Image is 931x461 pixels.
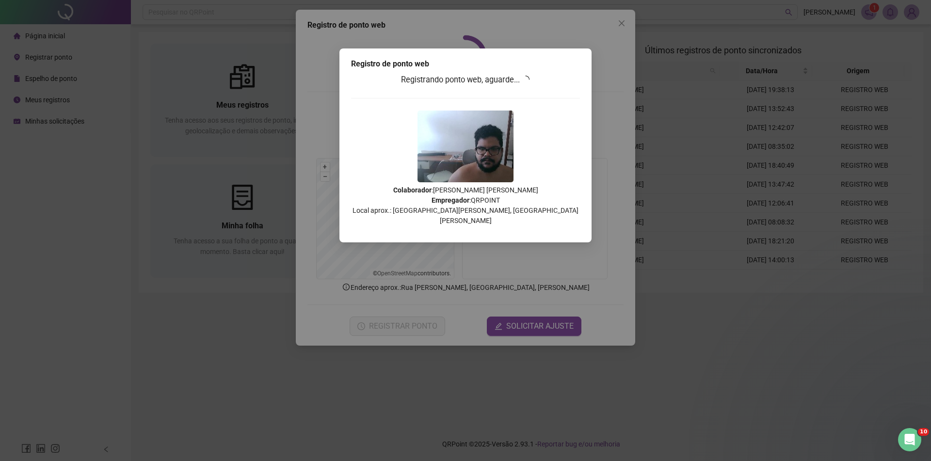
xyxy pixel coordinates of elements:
[432,196,469,204] strong: Empregador
[522,76,530,83] span: loading
[393,186,432,194] strong: Colaborador
[351,185,580,226] p: : [PERSON_NAME] [PERSON_NAME] : QRPOINT Local aprox.: [GEOGRAPHIC_DATA][PERSON_NAME], [GEOGRAPHIC...
[417,111,514,182] img: Z
[351,58,580,70] div: Registro de ponto web
[898,428,921,451] iframe: Intercom live chat
[351,74,580,86] h3: Registrando ponto web, aguarde...
[918,428,929,436] span: 10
